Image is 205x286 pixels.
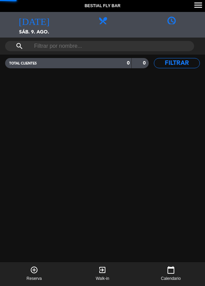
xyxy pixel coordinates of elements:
[30,266,38,274] i: add_circle_outline
[161,275,181,282] span: Calendario
[33,41,166,51] input: Filtrar por nombre...
[98,266,106,274] i: exit_to_app
[68,262,136,286] button: exit_to_appWalk-in
[85,3,120,10] span: Bestial Fly Bar
[15,42,24,50] i: search
[96,275,109,282] span: Walk-in
[19,15,49,25] i: [DATE]
[167,266,175,274] i: calendar_today
[154,58,200,68] button: Filtrar
[137,262,205,286] button: calendar_todayCalendario
[27,275,42,282] span: Reserva
[143,61,147,66] strong: 0
[9,62,37,65] span: TOTAL CLIENTES
[127,61,130,66] strong: 0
